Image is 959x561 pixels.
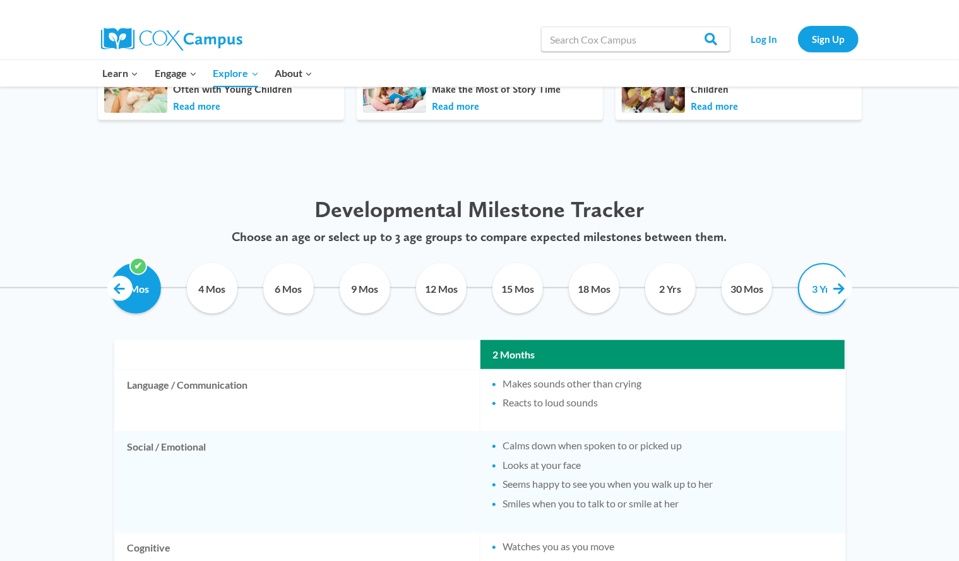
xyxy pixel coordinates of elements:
[432,100,480,114] button: Read more
[616,56,862,120] a: Play The Power of Play for Young Children Read more
[503,377,832,391] li: Makes sounds other than crying
[503,477,832,491] li: Seems happy to see you when you walk up to her
[146,60,205,86] button: Child menu of Engage
[357,56,603,120] a: Read Using the "READ" Technique to Make the Most of Story Time Read more
[98,229,862,244] p: Choose an age or select up to 3 age groups to compare expected milestones between them.
[95,60,147,86] button: Child menu of Learn
[174,100,221,114] button: Read more
[620,61,686,114] img: 0010-Lyra-11-scaled-1.jpg
[798,26,859,52] a: Sign Up
[361,61,427,114] img: mom-reading-with-children.jpg
[115,432,479,532] td: Social / Emotional
[737,26,859,52] nav: Secondary Navigation
[98,56,344,120] a: Talk The Power of TALKing Early and Often with Young Children Read more
[737,26,792,52] a: Log In
[315,196,645,223] span: Developmental Milestone Tracker
[205,60,267,86] button: Child menu of Explore
[95,60,321,86] nav: Primary Navigation
[503,439,832,452] li: Calms down when spoken to or picked up
[503,458,832,472] li: Looks at your face
[480,340,845,369] th: 2 Months
[266,60,321,86] button: Child menu of About
[503,396,832,410] li: Reacts to loud sounds
[102,61,169,114] img: iStock_53702022_LARGE.jpg
[101,28,242,50] img: Cox Campus
[115,370,479,432] td: Language / Communication
[503,497,832,511] li: Smiles when you to talk to or smile at her
[541,27,730,52] input: Search Cox Campus
[691,100,739,114] button: Read more
[503,540,832,553] li: Watches you as you move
